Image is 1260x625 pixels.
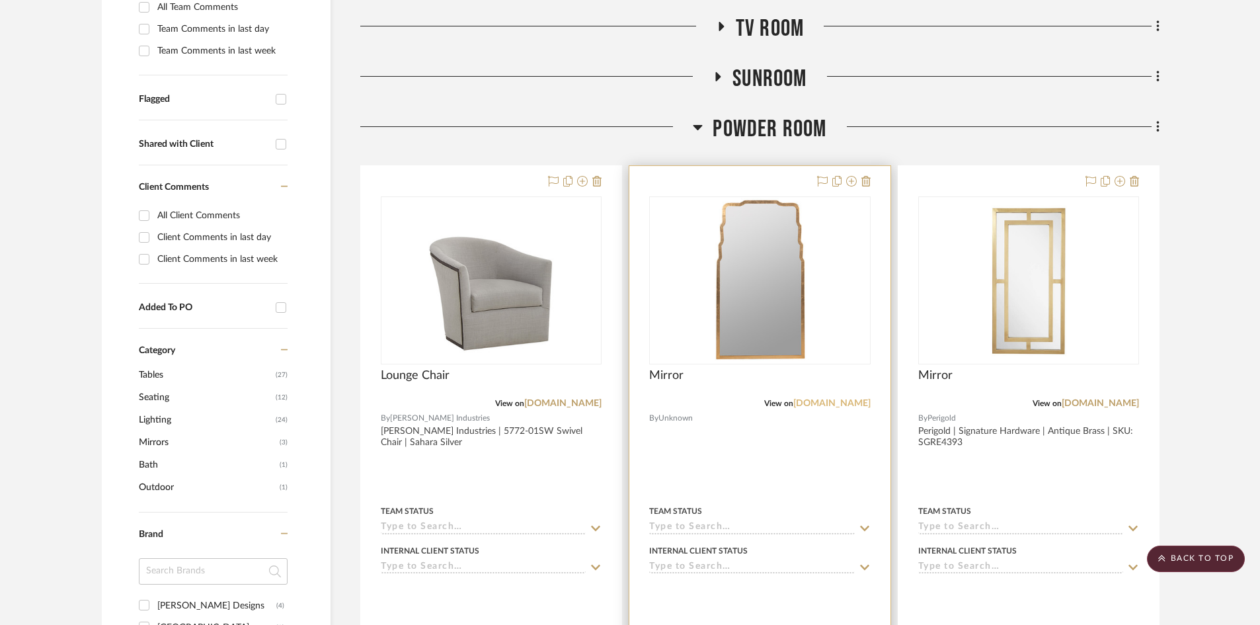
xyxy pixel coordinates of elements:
[1062,399,1139,408] a: [DOMAIN_NAME]
[1147,546,1245,572] scroll-to-top-button: BACK TO TOP
[918,522,1123,534] input: Type to Search…
[381,545,479,557] div: Internal Client Status
[649,412,658,425] span: By
[280,477,288,498] span: (1)
[658,412,693,425] span: Unknown
[381,412,390,425] span: By
[649,545,748,557] div: Internal Client Status
[918,562,1123,574] input: Type to Search…
[495,399,524,407] span: View on
[157,205,284,226] div: All Client Comments
[276,387,288,408] span: (12)
[713,115,826,144] span: Powder Room
[276,364,288,386] span: (27)
[649,368,684,383] span: Mirror
[139,409,272,431] span: Lighting
[1033,399,1062,407] span: View on
[276,595,284,616] div: (4)
[650,197,869,364] div: 0
[157,595,276,616] div: [PERSON_NAME] Designs
[927,412,956,425] span: Perigold
[381,562,586,574] input: Type to Search…
[425,198,557,363] img: Lounge Chair
[139,558,288,585] input: Search Brands
[157,249,284,270] div: Client Comments in last week
[732,65,807,93] span: SUNROOM
[280,454,288,476] span: (1)
[649,505,702,517] div: Team Status
[736,15,804,43] span: TV ROOM
[139,386,272,409] span: Seating
[918,505,971,517] div: Team Status
[139,431,276,454] span: Mirrors
[381,522,586,534] input: Type to Search…
[157,19,284,40] div: Team Comments in last day
[390,412,490,425] span: [PERSON_NAME] Industries
[139,345,175,356] span: Category
[649,562,854,574] input: Type to Search…
[139,302,269,313] div: Added To PO
[157,227,284,248] div: Client Comments in last day
[764,399,793,407] span: View on
[524,399,602,408] a: [DOMAIN_NAME]
[793,399,871,408] a: [DOMAIN_NAME]
[649,522,854,534] input: Type to Search…
[276,409,288,431] span: (24)
[139,530,163,539] span: Brand
[139,183,209,192] span: Client Comments
[946,198,1111,363] img: Mirror
[280,432,288,453] span: (3)
[677,198,842,363] img: Mirror
[381,505,434,517] div: Team Status
[918,412,927,425] span: By
[139,139,269,150] div: Shared with Client
[918,545,1017,557] div: Internal Client Status
[381,368,450,383] span: Lounge Chair
[918,368,953,383] span: Mirror
[139,94,269,105] div: Flagged
[157,40,284,62] div: Team Comments in last week
[139,476,276,499] span: Outdoor
[139,454,276,476] span: Bath
[139,364,272,386] span: Tables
